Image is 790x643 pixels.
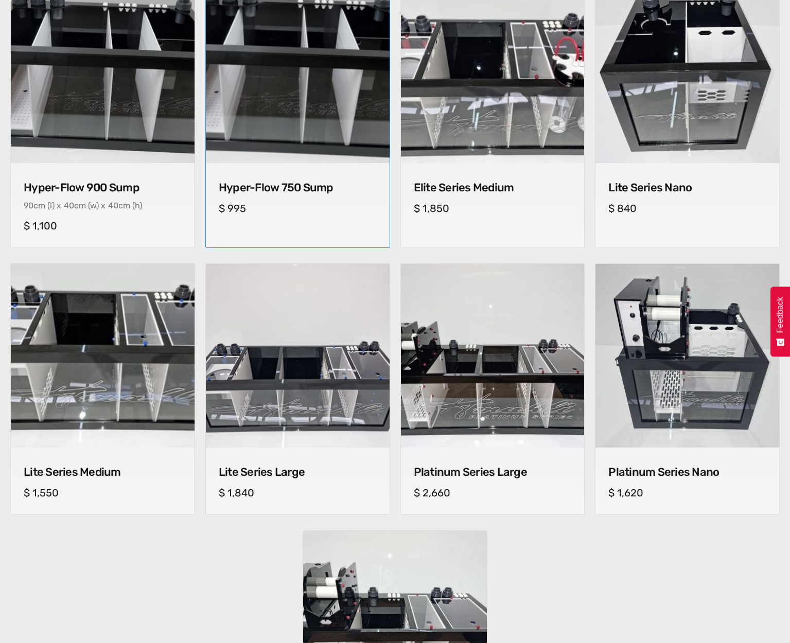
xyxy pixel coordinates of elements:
div: 40 [108,201,118,210]
img: Platinum Series Large [401,264,585,448]
h5: $ 1,850 [414,202,572,215]
div: cm (h) [118,201,142,210]
h4: Lite Series Medium [24,466,182,479]
h5: $ 1,100 [24,220,182,232]
h5: $ 995 [219,202,377,215]
img: Lite Series Large [206,264,390,448]
h4: Hyper-Flow 900 Sump [24,181,182,194]
h5: $ 2,660 [414,487,572,499]
h5: $ 1,620 [608,487,766,499]
a: Lite Series MediumLite Series MediumLite Series Medium$ 1,550 [10,263,195,515]
h4: Platinum Series Nano [608,466,766,479]
a: Platinum Series LargePlatinum Series LargePlatinum Series Large$ 2,660 [400,263,585,515]
div: 90 [24,201,33,210]
a: Lite Series LargeLite Series LargeLite Series Large$ 1,840 [205,263,390,515]
h5: $ 1,550 [24,487,182,499]
h4: Lite Series Nano [608,181,766,194]
h4: Elite Series Medium [414,181,572,194]
h5: $ 1,840 [219,487,377,499]
h4: Lite Series Large [219,466,377,479]
h5: $ 840 [608,202,766,215]
span: Feedback [776,297,785,333]
h4: Hyper-Flow 750 Sump [219,181,377,194]
img: Lite Series Medium [11,264,195,448]
button: Feedback - Show survey [770,287,790,356]
div: 40 [64,201,74,210]
img: Platinum Series Nano [595,264,779,448]
div: cm (w) x [74,201,106,210]
h4: Platinum Series Large [414,466,572,479]
div: cm (l) x [33,201,61,210]
a: Platinum Series NanoPlatinum Series NanoPlatinum Series Nano$ 1,620 [595,263,780,515]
